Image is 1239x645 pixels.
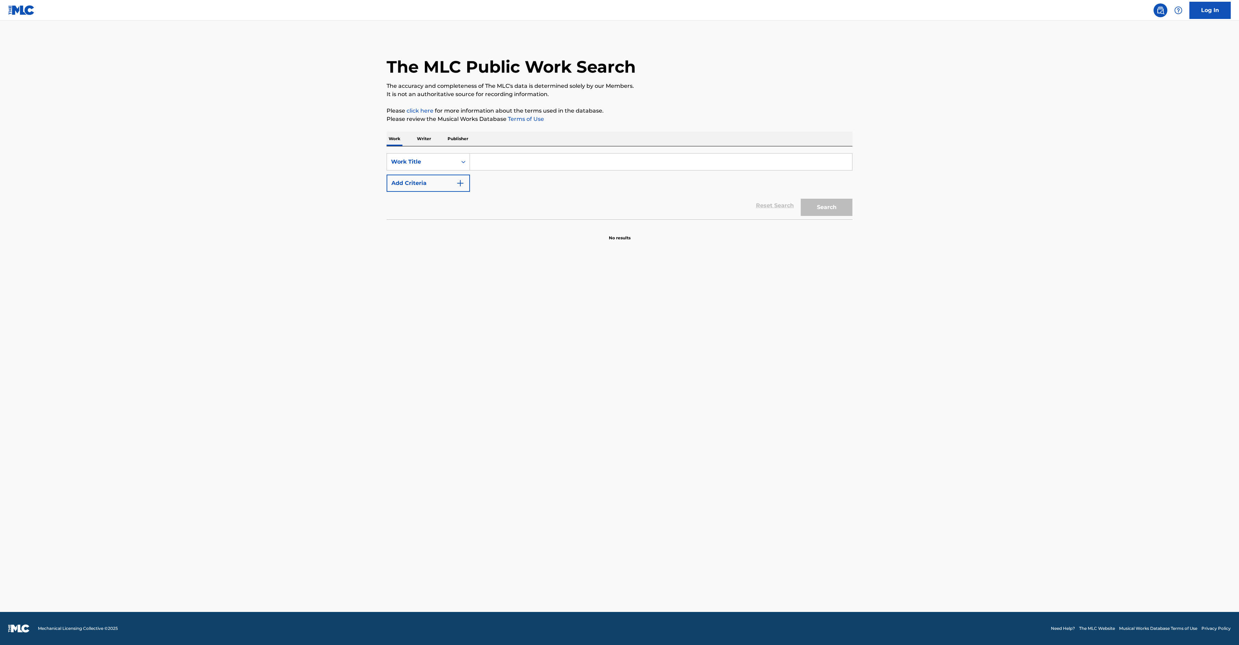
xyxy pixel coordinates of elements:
button: Add Criteria [387,175,470,192]
div: Help [1171,3,1185,17]
p: Writer [415,132,433,146]
a: Musical Works Database Terms of Use [1119,625,1197,632]
p: It is not an authoritative source for recording information. [387,90,852,98]
a: Terms of Use [506,116,544,122]
a: Privacy Policy [1201,625,1231,632]
img: search [1156,6,1165,14]
p: No results [609,227,631,241]
p: Work [387,132,402,146]
a: click here [407,107,433,114]
a: The MLC Website [1079,625,1115,632]
h1: The MLC Public Work Search [387,56,636,77]
a: Log In [1189,2,1231,19]
img: 9d2ae6d4665cec9f34b9.svg [456,179,464,187]
img: logo [8,624,30,633]
iframe: Chat Widget [1205,612,1239,645]
p: Publisher [446,132,470,146]
img: MLC Logo [8,5,35,15]
a: Public Search [1154,3,1167,17]
p: The accuracy and completeness of The MLC's data is determined solely by our Members. [387,82,852,90]
p: Please for more information about the terms used in the database. [387,107,852,115]
a: Need Help? [1051,625,1075,632]
div: Work Title [391,158,453,166]
p: Please review the Musical Works Database [387,115,852,123]
form: Search Form [387,153,852,219]
span: Mechanical Licensing Collective © 2025 [38,625,118,632]
img: help [1174,6,1182,14]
